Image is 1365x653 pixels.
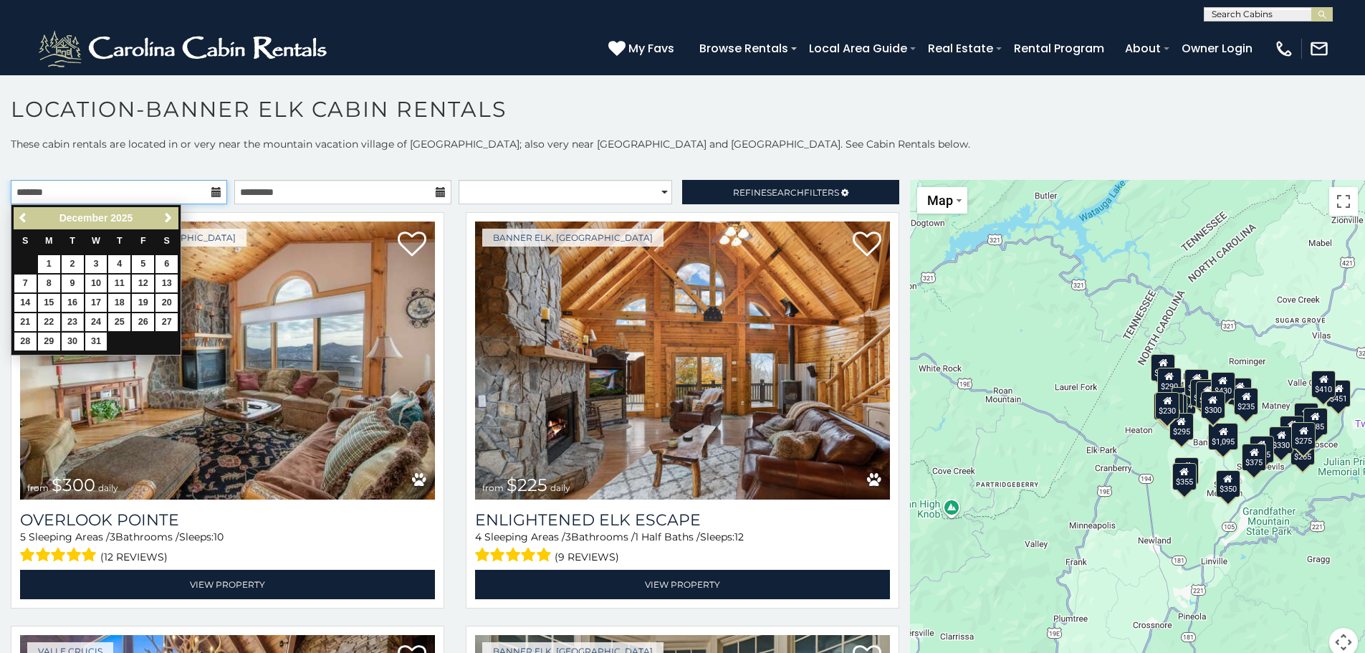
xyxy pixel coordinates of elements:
[108,255,130,273] a: 4
[38,275,60,292] a: 8
[475,530,890,566] div: Sleeping Areas / Bathrooms / Sleeps:
[475,221,890,500] img: Enlightened Elk Escape
[214,530,224,543] span: 10
[15,209,33,227] a: Previous
[110,530,115,543] span: 3
[1209,423,1239,450] div: $1,095
[14,275,37,292] a: 7
[921,36,1000,61] a: Real Estate
[1211,371,1235,399] div: $430
[1172,462,1197,490] div: $355
[155,294,178,312] a: 20
[1274,39,1294,59] img: phone-regular-white.png
[92,236,100,246] span: Wednesday
[475,530,482,543] span: 4
[692,36,795,61] a: Browse Rentals
[38,333,60,351] a: 29
[1185,368,1210,396] div: $535
[398,230,426,260] a: Add to favorites
[1118,36,1168,61] a: About
[628,39,674,57] span: My Favs
[1292,421,1316,449] div: $275
[475,570,890,599] a: View Property
[22,236,28,246] span: Sunday
[27,482,49,493] span: from
[565,530,571,543] span: 3
[1242,444,1267,471] div: $375
[475,510,890,530] a: Enlightened Elk Escape
[85,255,107,273] a: 3
[1309,39,1329,59] img: mail-regular-white.png
[1196,381,1220,408] div: $570
[155,313,178,331] a: 27
[1174,36,1260,61] a: Owner Login
[52,475,95,495] span: $300
[1312,371,1336,398] div: $410
[18,212,29,224] span: Previous
[1191,379,1215,406] div: $460
[140,236,146,246] span: Friday
[38,294,60,312] a: 15
[98,482,118,493] span: daily
[733,187,839,198] span: Refine Filters
[62,333,84,351] a: 30
[70,236,75,246] span: Tuesday
[38,313,60,331] a: 22
[62,255,84,273] a: 2
[1303,407,1328,434] div: $485
[1175,457,1199,485] div: $225
[550,482,570,493] span: daily
[159,209,177,227] a: Next
[164,236,170,246] span: Saturday
[1280,415,1305,442] div: $400
[132,294,154,312] a: 19
[20,570,435,599] a: View Property
[85,294,107,312] a: 17
[62,313,84,331] a: 23
[1201,391,1225,419] div: $300
[1007,36,1111,61] a: Rental Program
[14,333,37,351] a: 28
[85,333,107,351] a: 31
[682,180,899,204] a: RefineSearchFilters
[108,313,130,331] a: 25
[1154,393,1178,420] div: $305
[85,313,107,331] a: 24
[100,548,168,566] span: (12 reviews)
[132,255,154,273] a: 5
[1157,368,1182,395] div: $290
[1235,387,1259,414] div: $235
[853,230,881,260] a: Add to favorites
[59,212,108,224] span: December
[482,229,664,247] a: Banner Elk, [GEOGRAPHIC_DATA]
[802,36,914,61] a: Local Area Guide
[163,212,174,224] span: Next
[767,187,804,198] span: Search
[20,510,435,530] a: Overlook Pointe
[108,275,130,292] a: 11
[1172,387,1196,414] div: $424
[110,212,133,224] span: 2025
[85,275,107,292] a: 10
[1270,426,1294,454] div: $330
[62,275,84,292] a: 9
[1228,378,1253,405] div: $235
[1290,438,1315,465] div: $265
[62,294,84,312] a: 16
[1327,379,1351,406] div: $451
[635,530,700,543] span: 1 Half Baths /
[20,530,26,543] span: 5
[108,294,130,312] a: 18
[1151,353,1176,381] div: $720
[734,530,744,543] span: 12
[132,313,154,331] a: 26
[20,221,435,500] a: Overlook Pointe from $300 daily
[20,221,435,500] img: Overlook Pointe
[1216,470,1240,497] div: $350
[555,548,619,566] span: (9 reviews)
[927,193,953,208] span: Map
[608,39,678,58] a: My Favs
[1156,391,1180,419] div: $230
